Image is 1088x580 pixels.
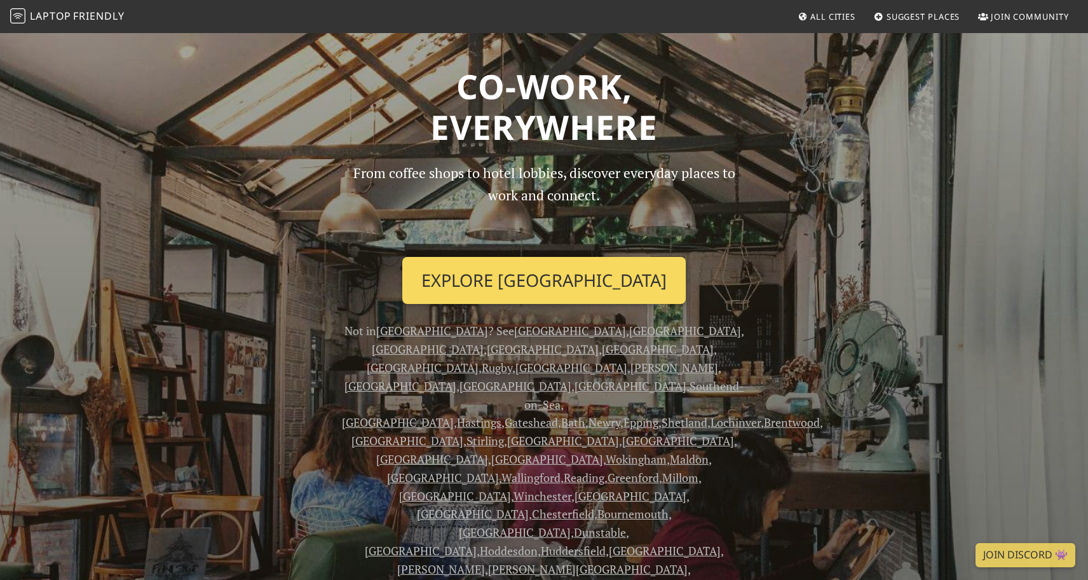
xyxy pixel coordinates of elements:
[597,506,669,521] a: Bournemouth
[869,5,965,28] a: Suggest Places
[344,378,456,394] a: [GEOGRAPHIC_DATA]
[792,5,860,28] a: All Cities
[564,470,604,485] a: Reading
[376,323,488,338] a: [GEOGRAPHIC_DATA]
[629,323,741,338] a: [GEOGRAPHIC_DATA]
[810,11,855,22] span: All Cities
[459,378,571,394] a: [GEOGRAPHIC_DATA]
[532,506,594,521] a: Chesterfield
[342,162,746,247] p: From coffee shops to hotel lobbies, discover everyday places to work and connect.
[541,543,606,558] a: Huddersfield
[459,525,571,540] a: [GEOGRAPHIC_DATA]
[575,488,686,504] a: [GEOGRAPHIC_DATA]
[10,8,25,24] img: LaptopFriendly
[524,378,744,412] a: Southend-on-Sea
[513,488,571,504] a: Winchester
[574,525,626,540] a: Dunstable
[132,66,956,147] h1: Co-work, Everywhere
[887,11,960,22] span: Suggest Places
[622,433,734,448] a: [GEOGRAPHIC_DATA]
[662,415,707,430] a: Shetland
[480,543,538,558] a: Hoddesdon
[351,433,463,448] a: [GEOGRAPHIC_DATA]
[606,452,667,467] a: Wokingham
[491,452,603,467] a: [GEOGRAPHIC_DATA]
[588,415,620,430] a: Newry
[630,360,718,375] a: [PERSON_NAME]
[505,415,558,430] a: Gateshead
[608,470,659,485] a: Greenford
[457,415,501,430] a: Hastings
[711,415,761,430] a: Lochinver
[514,323,626,338] a: [GEOGRAPHIC_DATA]
[991,11,1069,22] span: Join Community
[372,342,484,357] a: [GEOGRAPHIC_DATA]
[466,433,504,448] a: Stirling
[487,342,599,357] a: [GEOGRAPHIC_DATA]
[501,470,561,485] a: Wallingford
[602,342,714,357] a: [GEOGRAPHIC_DATA]
[488,562,688,577] a: [PERSON_NAME][GEOGRAPHIC_DATA]
[342,415,454,430] a: [GEOGRAPHIC_DATA]
[387,470,499,485] a: [GEOGRAPHIC_DATA]
[623,415,658,430] a: Epping
[561,415,585,430] a: Bath
[402,257,686,304] a: Explore [GEOGRAPHIC_DATA]
[482,360,512,375] a: Rugby
[609,543,721,558] a: [GEOGRAPHIC_DATA]
[397,562,485,577] a: [PERSON_NAME]
[73,9,124,23] span: Friendly
[515,360,627,375] a: [GEOGRAPHIC_DATA]
[976,543,1075,567] a: Join Discord 👾
[367,360,479,375] a: [GEOGRAPHIC_DATA]
[10,6,125,28] a: LaptopFriendly LaptopFriendly
[399,488,511,504] a: [GEOGRAPHIC_DATA]
[376,452,488,467] a: [GEOGRAPHIC_DATA]
[365,543,477,558] a: [GEOGRAPHIC_DATA]
[662,470,698,485] a: Millom
[973,5,1074,28] a: Join Community
[670,452,709,467] a: Maldon
[575,378,686,394] a: [GEOGRAPHIC_DATA]
[417,506,529,521] a: [GEOGRAPHIC_DATA]
[764,415,820,430] a: Brentwood
[507,433,619,448] a: [GEOGRAPHIC_DATA]
[30,9,71,23] span: Laptop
